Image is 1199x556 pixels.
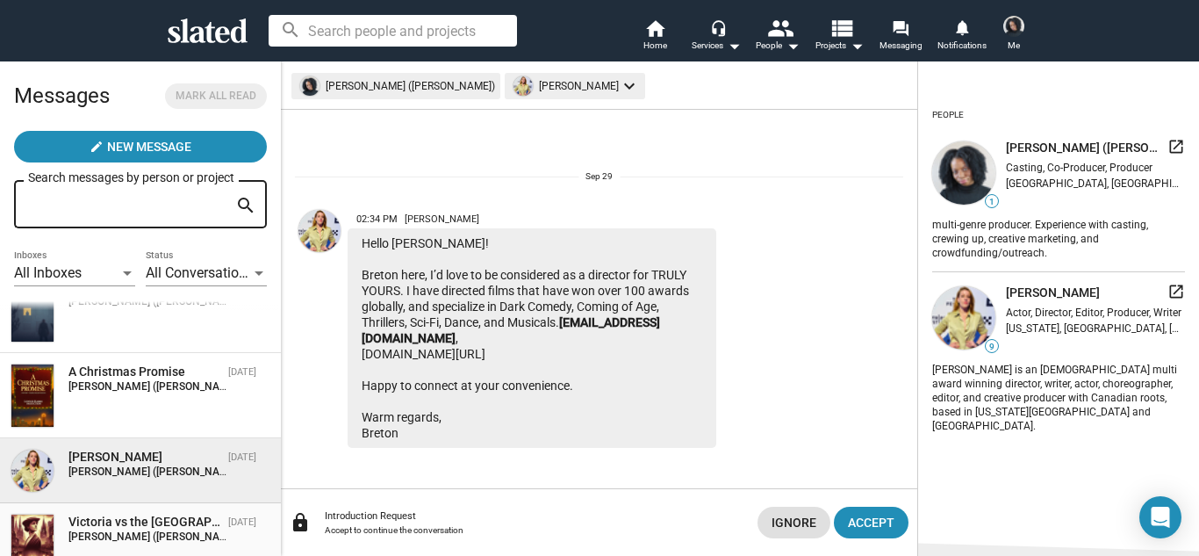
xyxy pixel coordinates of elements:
[11,450,54,492] img: Breton Tyner-Bryan
[68,380,244,393] strong: [PERSON_NAME] ([PERSON_NAME]):
[325,510,743,522] div: Introduction Request
[68,364,221,380] div: A Christmas Promise
[290,512,311,533] mat-icon: lock
[14,131,267,162] button: New Message
[931,18,993,56] a: Notifications
[747,18,808,56] button: People
[808,18,870,56] button: Projects
[723,35,744,56] mat-icon: arrow_drop_down
[68,531,244,543] strong: [PERSON_NAME] ([PERSON_NAME]):
[11,279,54,342] img: Creature
[107,131,191,162] span: New Message
[932,215,1185,261] div: multi-genre producer. Experience with casting, crewing up, creative marketing, and crowdfunding/o...
[756,35,800,56] div: People
[295,206,344,451] a: Breton Tyner-Bryan
[228,366,256,378] time: [DATE]
[165,83,267,109] button: Mark all read
[90,140,104,154] mat-icon: create
[269,15,517,47] input: Search people and projects
[235,192,256,220] mat-icon: search
[228,451,256,463] time: [DATE]
[932,286,995,350] img: undefined
[772,507,816,538] span: Ignore
[1006,140,1160,156] span: [PERSON_NAME] ([PERSON_NAME])
[356,213,398,225] span: 02:34 PM
[68,449,221,466] div: Breton Tyner-Bryan
[176,87,256,105] span: Mark all read
[624,18,686,56] a: Home
[505,73,645,99] mat-chip: [PERSON_NAME]
[325,525,743,535] div: Accept to continue the conversation
[513,76,533,96] img: undefined
[834,507,908,538] button: Accept
[1003,16,1024,37] img: Lania Stewart (Lania Kayell)
[14,75,110,117] h2: Messages
[986,342,998,352] span: 9
[757,507,830,538] button: Ignore
[993,12,1035,58] button: Lania Stewart (Lania Kayell)Me
[1139,496,1181,538] div: Open Intercom Messenger
[880,35,923,56] span: Messaging
[932,360,1185,434] div: [PERSON_NAME] is an [DEMOGRAPHIC_DATA] multi award winning director, writer, actor, choreographer...
[68,514,221,531] div: Victoria vs the United States
[1006,162,1185,174] div: Casting, Co-Producer, Producer
[11,365,54,427] img: A Christmas Promise
[228,516,256,528] time: [DATE]
[146,264,254,281] span: All Conversations
[644,18,665,39] mat-icon: home
[1006,177,1185,190] div: [GEOGRAPHIC_DATA], [GEOGRAPHIC_DATA], [GEOGRAPHIC_DATA]
[986,197,998,207] span: 1
[892,19,908,36] mat-icon: forum
[846,35,867,56] mat-icon: arrow_drop_down
[1008,35,1020,56] span: Me
[1167,138,1185,155] mat-icon: launch
[1006,307,1185,319] div: Actor, Director, Editor, Producer, Writer
[68,466,244,478] strong: [PERSON_NAME] ([PERSON_NAME]):
[686,18,747,56] button: Services
[815,35,864,56] span: Projects
[692,35,741,56] div: Services
[829,15,854,40] mat-icon: view_list
[1006,285,1100,301] span: [PERSON_NAME]
[848,507,894,538] span: Accept
[937,35,987,56] span: Notifications
[298,210,341,252] img: Breton Tyner-Bryan
[1167,283,1185,300] mat-icon: launch
[932,103,964,127] div: People
[1006,322,1185,335] div: [US_STATE], [GEOGRAPHIC_DATA], [GEOGRAPHIC_DATA]
[619,76,640,97] mat-icon: keyboard_arrow_down
[767,15,793,40] mat-icon: people
[710,19,726,35] mat-icon: headset_mic
[405,213,479,225] span: [PERSON_NAME]
[932,141,995,205] img: undefined
[953,18,970,35] mat-icon: notifications
[348,228,716,448] div: Hello [PERSON_NAME]! Breton here, I’d love to be considered as a director for TRULY YOURS. I have...
[643,35,667,56] span: Home
[870,18,931,56] a: Messaging
[782,35,803,56] mat-icon: arrow_drop_down
[14,264,82,281] span: All Inboxes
